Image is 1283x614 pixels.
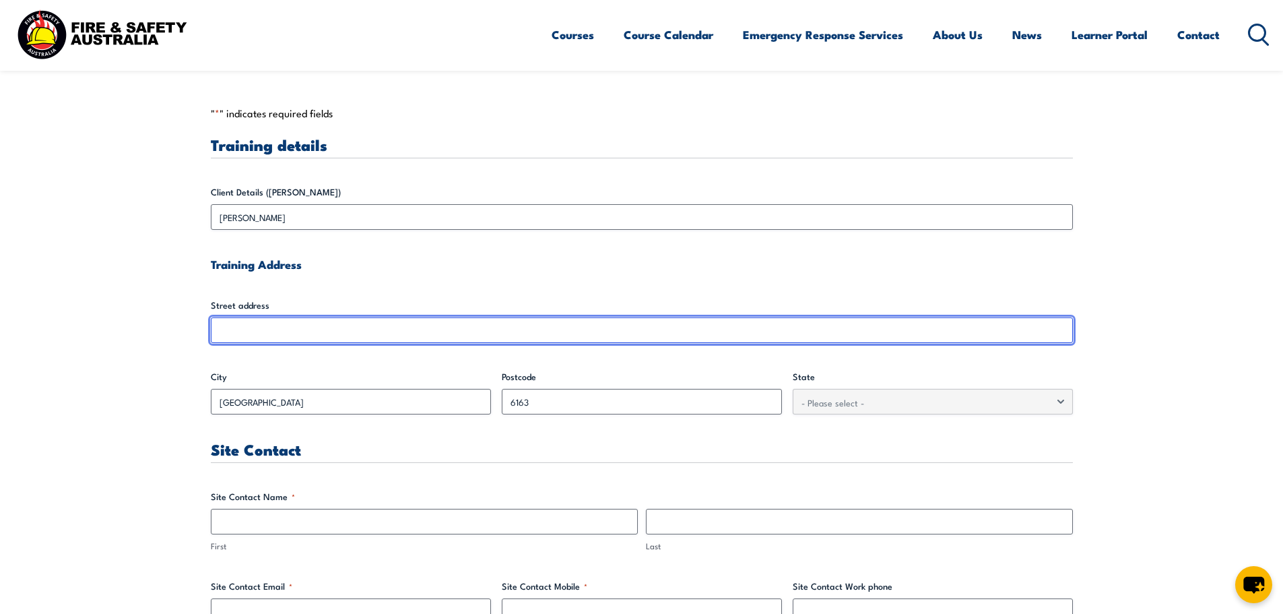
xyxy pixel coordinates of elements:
[1177,17,1220,53] a: Contact
[211,580,491,593] label: Site Contact Email
[211,441,1073,457] h3: Site Contact
[502,580,782,593] label: Site Contact Mobile
[793,580,1073,593] label: Site Contact Work phone
[552,17,594,53] a: Courses
[211,106,1073,120] p: " " indicates required fields
[624,17,713,53] a: Course Calendar
[743,17,903,53] a: Emergency Response Services
[933,17,983,53] a: About Us
[211,299,1073,312] label: Street address
[211,185,1073,199] label: Client Details ([PERSON_NAME])
[1072,17,1148,53] a: Learner Portal
[646,540,1073,553] label: Last
[1235,566,1272,603] button: chat-button
[211,370,491,383] label: City
[211,137,1073,152] h3: Training details
[211,257,1073,272] h4: Training Address
[793,370,1073,383] label: State
[1012,17,1042,53] a: News
[211,540,638,553] label: First
[502,370,782,383] label: Postcode
[211,490,295,503] legend: Site Contact Name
